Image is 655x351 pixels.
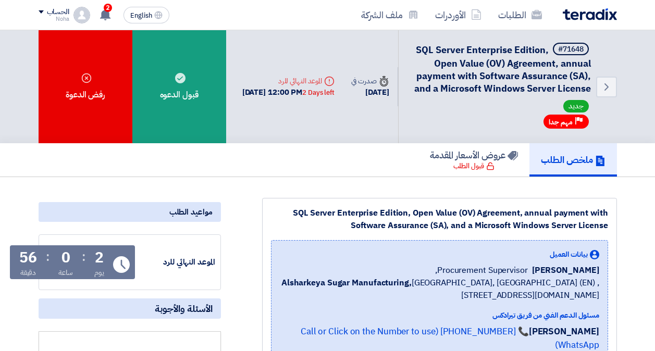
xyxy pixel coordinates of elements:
[563,100,589,112] span: جديد
[95,250,104,265] div: 2
[414,43,591,95] span: SQL Server Enterprise Edition, Open Value (OV) Agreement, annual payment with Software Assurance ...
[46,247,50,266] div: :
[529,143,617,177] a: ملخص الطلب
[302,87,335,98] div: 2 Days left
[280,277,599,302] span: [GEOGRAPHIC_DATA], [GEOGRAPHIC_DATA] (EN) ,[STREET_ADDRESS][DOMAIN_NAME]
[242,76,335,86] div: الموعد النهائي للرد
[19,250,37,265] div: 56
[280,310,599,321] div: مسئول الدعم الفني من فريق تيرادكس
[351,86,389,98] div: [DATE]
[73,7,90,23] img: profile_test.png
[130,12,152,19] span: English
[351,76,389,86] div: صدرت في
[47,8,69,17] div: الحساب
[558,46,584,53] div: #71648
[453,161,495,171] div: قبول الطلب
[61,250,70,265] div: 0
[82,247,85,266] div: :
[123,7,169,23] button: English
[529,325,599,338] strong: [PERSON_NAME]
[490,3,550,27] a: الطلبات
[155,303,213,315] span: الأسئلة والأجوبة
[132,30,226,143] div: قبول الدعوه
[137,256,215,268] div: الموعد النهائي للرد
[281,277,412,289] b: Alsharkeya Sugar Manufacturing,
[104,4,112,12] span: 2
[58,267,73,278] div: ساعة
[541,154,605,166] h5: ملخص الطلب
[353,3,427,27] a: ملف الشركة
[427,3,490,27] a: الأوردرات
[39,202,221,222] div: مواعيد الطلب
[418,143,529,177] a: عروض الأسعار المقدمة قبول الطلب
[242,86,335,98] div: [DATE] 12:00 PM
[430,149,518,161] h5: عروض الأسعار المقدمة
[532,264,599,277] span: [PERSON_NAME]
[94,267,104,278] div: يوم
[411,43,591,95] h5: SQL Server Enterprise Edition, Open Value (OV) Agreement, annual payment with Software Assurance ...
[549,117,573,127] span: مهم جدا
[435,264,528,277] span: Procurement Supervisor,
[550,249,588,260] span: بيانات العميل
[39,30,132,143] div: رفض الدعوة
[39,16,69,22] div: Noha
[20,267,36,278] div: دقيقة
[563,8,617,20] img: Teradix logo
[271,207,608,232] div: SQL Server Enterprise Edition, Open Value (OV) Agreement, annual payment with Software Assurance ...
